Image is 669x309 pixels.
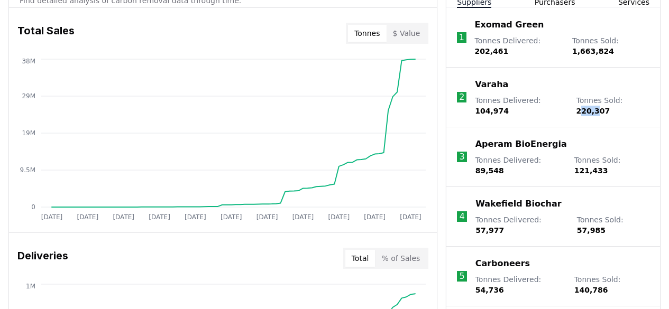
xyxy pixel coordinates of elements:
p: 4 [460,210,465,223]
span: 121,433 [574,166,608,175]
p: Tonnes Sold : [577,214,649,236]
p: Tonnes Sold : [576,95,649,116]
tspan: [DATE] [185,213,206,221]
button: Tonnes [348,25,386,42]
span: 57,985 [577,226,606,235]
p: Tonnes Sold : [572,35,649,57]
tspan: [DATE] [149,213,170,221]
tspan: [DATE] [328,213,350,221]
h3: Total Sales [17,23,75,44]
p: Tonnes Sold : [574,155,649,176]
a: Carboneers [475,257,530,270]
p: Tonnes Delivered : [475,95,565,116]
tspan: 0 [31,203,35,211]
span: 140,786 [574,286,608,294]
a: Aperam BioEnergia [475,138,567,151]
span: 104,974 [475,107,509,115]
p: 3 [459,151,464,163]
tspan: 1M [26,283,35,290]
p: 1 [459,31,464,44]
tspan: [DATE] [292,213,314,221]
span: 89,548 [475,166,504,175]
button: Total [345,250,375,267]
tspan: [DATE] [256,213,278,221]
button: $ Value [387,25,427,42]
tspan: 19M [22,129,35,137]
span: 202,461 [475,47,509,55]
tspan: 29M [22,92,35,100]
p: Tonnes Delivered : [475,274,564,295]
p: Tonnes Delivered : [475,214,566,236]
tspan: 9.5M [20,166,35,174]
a: Wakefield Biochar [475,198,561,210]
button: % of Sales [375,250,426,267]
span: 54,736 [475,286,504,294]
tspan: [DATE] [221,213,242,221]
p: Tonnes Sold : [574,274,649,295]
a: Varaha [475,78,508,91]
span: 57,977 [475,226,504,235]
tspan: [DATE] [41,213,63,221]
p: Tonnes Delivered : [475,35,562,57]
span: 220,307 [576,107,610,115]
tspan: [DATE] [400,213,421,221]
tspan: [DATE] [113,213,134,221]
p: Tonnes Delivered : [475,155,564,176]
tspan: [DATE] [77,213,99,221]
p: 2 [459,91,464,104]
tspan: 38M [22,58,35,65]
span: 1,663,824 [572,47,614,55]
a: Exomad Green [475,18,544,31]
h3: Deliveries [17,248,68,269]
tspan: [DATE] [364,213,386,221]
p: 5 [459,270,464,283]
